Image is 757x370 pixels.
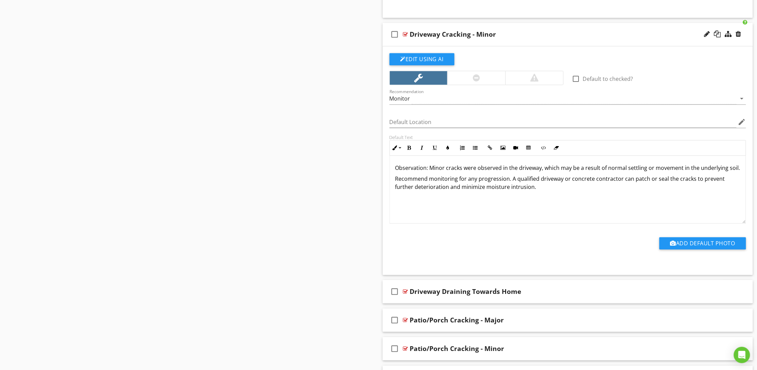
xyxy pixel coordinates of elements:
div: Patio/Porch Cracking - Major [410,316,504,324]
input: Default Location [390,117,737,128]
button: Colors [442,141,454,154]
i: check_box_outline_blank [390,312,400,328]
i: check_box_outline_blank [390,283,400,300]
button: Italic (Ctrl+I) [416,141,429,154]
div: Default Text [390,135,746,140]
div: Monitor [390,95,410,102]
p: Observation: Minor cracks were observed in the driveway, which may be a result of normal settling... [395,164,741,172]
i: arrow_drop_down [738,94,746,103]
i: edit [738,118,746,126]
i: check_box_outline_blank [390,26,400,42]
div: Open Intercom Messenger [734,347,750,363]
button: Code View [537,141,550,154]
button: Insert Link (Ctrl+K) [484,141,497,154]
button: Add Default Photo [659,237,746,249]
button: Insert Table [522,141,535,154]
button: Ordered List [456,141,469,154]
div: Driveway Draining Towards Home [410,287,521,296]
button: Bold (Ctrl+B) [403,141,416,154]
button: Underline (Ctrl+U) [429,141,442,154]
button: Inline Style [390,141,403,154]
i: check_box_outline_blank [390,340,400,357]
p: Recommend monitoring for any progression. A qualified driveway or concrete contractor can patch o... [395,175,741,191]
div: Patio/Porch Cracking - Minor [410,345,504,353]
div: Driveway Cracking - Minor [410,30,496,38]
button: Insert Video [510,141,522,154]
button: Unordered List [469,141,482,154]
button: Insert Image (Ctrl+P) [497,141,510,154]
button: Clear Formatting [550,141,563,154]
button: Edit Using AI [390,53,454,65]
label: Default to checked? [583,75,633,82]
